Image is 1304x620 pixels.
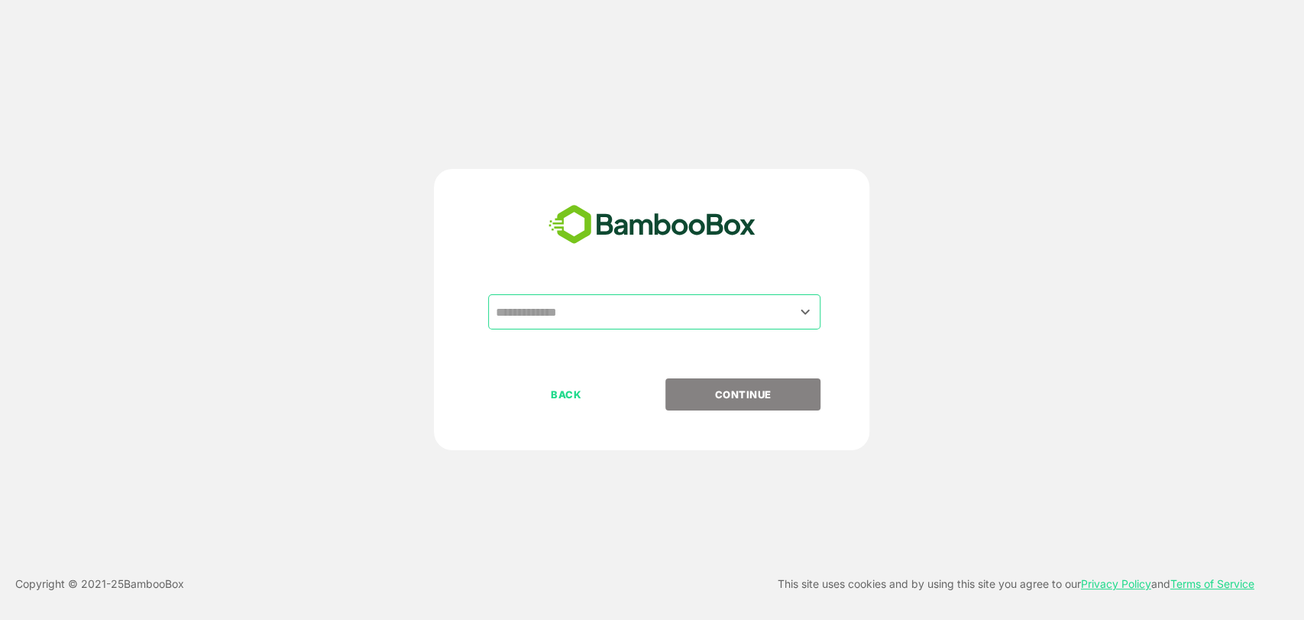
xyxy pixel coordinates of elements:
[667,386,820,403] p: CONTINUE
[778,575,1254,593] p: This site uses cookies and by using this site you agree to our and
[1170,577,1254,590] a: Terms of Service
[794,301,815,322] button: Open
[540,200,764,250] img: bamboobox
[665,378,820,411] button: CONTINUE
[488,378,643,411] button: BACK
[1081,577,1151,590] a: Privacy Policy
[15,575,184,593] p: Copyright © 2021- 25 BambooBox
[490,386,642,403] p: BACK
